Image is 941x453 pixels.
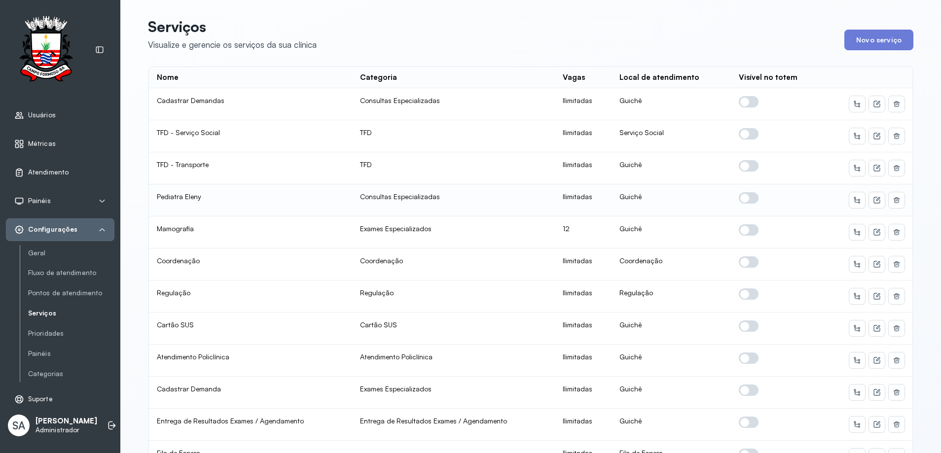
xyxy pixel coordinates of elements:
td: Cadastrar Demandas [149,88,352,120]
span: Suporte [28,395,53,403]
td: Guichê [612,313,731,345]
td: TFD - Transporte [149,152,352,184]
div: Vagas [563,73,585,82]
td: Mamografia [149,216,352,248]
td: Ilimitadas [555,313,612,345]
td: Entrega de Resultados Exames / Agendamento [149,409,352,441]
a: Métricas [14,139,106,149]
span: Métricas [28,139,56,148]
td: Cadastrar Demanda [149,377,352,409]
a: Usuários [14,110,106,120]
div: Nome [157,73,179,82]
div: Coordenação [360,256,547,265]
td: TFD - Serviço Social [149,120,352,152]
div: Visualize e gerencie os serviços da sua clínica [148,39,317,50]
p: [PERSON_NAME] [36,417,97,426]
td: Guichê [612,345,731,377]
td: Pediatra Eleny [149,184,352,216]
span: Usuários [28,111,56,119]
a: Pontos de atendimento [28,289,114,297]
div: Exames Especializados [360,384,547,393]
td: Ilimitadas [555,88,612,120]
a: Categorias [28,370,114,378]
div: Cartão SUS [360,320,547,329]
div: Exames Especializados [360,224,547,233]
div: Consultas Especializadas [360,192,547,201]
div: TFD [360,128,547,137]
td: Ilimitadas [555,377,612,409]
td: Ilimitadas [555,184,612,216]
td: Coordenação [149,248,352,280]
td: Guichê [612,216,731,248]
p: Administrador [36,426,97,434]
a: Prioridades [28,327,114,340]
td: Ilimitadas [555,120,612,152]
div: Atendimento Policlínica [360,352,547,361]
span: Configurações [28,225,77,234]
img: Logotipo do estabelecimento [10,16,81,84]
a: Geral [28,249,114,257]
a: Painéis [28,348,114,360]
div: TFD [360,160,547,169]
div: Visível no totem [739,73,797,82]
td: Guichê [612,152,731,184]
a: Pontos de atendimento [28,287,114,299]
a: Painéis [28,349,114,358]
a: Serviços [28,309,114,317]
td: Ilimitadas [555,409,612,441]
a: Serviços [28,307,114,319]
td: Serviço Social [612,120,731,152]
td: Ilimitadas [555,280,612,313]
a: Atendimento [14,168,106,177]
button: Novo serviço [844,30,913,50]
a: Prioridades [28,329,114,338]
a: Categorias [28,368,114,380]
a: Fluxo de atendimento [28,267,114,279]
td: Guichê [612,88,731,120]
td: Cartão SUS [149,313,352,345]
div: Regulação [360,288,547,297]
td: Atendimento Policlínica [149,345,352,377]
td: Regulação [149,280,352,313]
span: Atendimento [28,168,69,176]
div: Local de atendimento [619,73,699,82]
span: Painéis [28,197,51,205]
td: 12 [555,216,612,248]
td: Regulação [612,280,731,313]
td: Guichê [612,377,731,409]
p: Serviços [148,18,317,35]
td: Guichê [612,409,731,441]
div: Entrega de Resultados Exames / Agendamento [360,417,547,425]
td: Ilimitadas [555,152,612,184]
td: Ilimitadas [555,345,612,377]
td: Coordenação [612,248,731,280]
td: Ilimitadas [555,248,612,280]
td: Guichê [612,184,731,216]
div: Consultas Especializadas [360,96,547,105]
a: Fluxo de atendimento [28,269,114,277]
div: Categoria [360,73,397,82]
a: Geral [28,247,114,259]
